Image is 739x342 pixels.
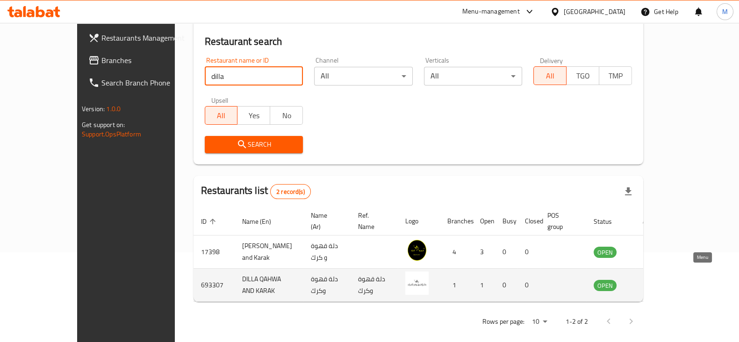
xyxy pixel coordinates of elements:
a: Branches [81,49,201,71]
a: Support.OpsPlatform [82,128,141,140]
div: Export file [617,180,639,203]
span: Search Branch Phone [101,77,193,88]
div: All [314,67,413,85]
span: All [538,69,563,83]
span: Search [212,139,296,150]
span: Name (En) [242,216,283,227]
button: All [205,106,238,125]
p: Rows per page: [482,316,524,328]
span: POS group [547,210,575,232]
span: No [274,109,299,122]
th: Busy [495,207,517,235]
span: Status [594,216,624,227]
span: Version: [82,103,105,115]
img: DILLA QAHWA AND KARAK [405,271,429,295]
a: Restaurants Management [81,27,201,49]
span: ID [201,216,219,227]
td: 0 [517,269,540,302]
div: Menu [643,246,660,257]
table: enhanced table [194,207,667,302]
th: Open [473,207,495,235]
td: 17398 [194,235,235,269]
th: Closed [517,207,540,235]
td: 3 [473,235,495,269]
span: OPEN [594,280,617,291]
label: Upsell [211,97,229,103]
td: دلة قهوة وكرك [351,269,398,302]
span: Restaurants Management [101,32,193,43]
button: TMP [599,66,632,85]
label: Delivery [540,57,563,64]
span: TMP [603,69,628,83]
img: Dilla Qahwa and Karak [405,238,429,262]
td: 0 [495,235,517,269]
td: 693307 [194,269,235,302]
th: Logo [398,207,440,235]
button: Yes [237,106,270,125]
span: TGO [570,69,596,83]
span: 1.0.0 [106,103,121,115]
div: Menu-management [462,6,520,17]
td: 0 [517,235,540,269]
span: OPEN [594,247,617,258]
button: Search [205,136,303,153]
td: 1 [440,269,473,302]
div: Rows per page: [528,315,551,329]
td: 4 [440,235,473,269]
div: Total records count [270,184,311,199]
h2: Restaurant search [205,35,632,49]
th: Branches [440,207,473,235]
button: No [270,106,303,125]
td: [PERSON_NAME] and Karak [235,235,303,269]
span: 2 record(s) [271,187,310,196]
span: Yes [241,109,266,122]
h2: Restaurants list [201,184,311,199]
td: 1 [473,269,495,302]
td: دلة قهوة وكرك [303,269,351,302]
button: All [533,66,567,85]
div: [GEOGRAPHIC_DATA] [564,7,625,17]
th: Action [635,207,667,235]
span: M [722,7,728,17]
span: Branches [101,55,193,66]
span: All [209,109,234,122]
td: دلة قهوة و كرك [303,235,351,269]
span: Ref. Name [358,210,387,232]
td: DILLA QAHWA AND KARAK [235,269,303,302]
span: Name (Ar) [311,210,339,232]
button: TGO [566,66,599,85]
div: All [424,67,523,85]
a: Search Branch Phone [81,71,201,94]
p: 1-2 of 2 [566,316,588,328]
input: Search for restaurant name or ID.. [205,67,303,85]
span: Get support on: [82,119,125,131]
td: 0 [495,269,517,302]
